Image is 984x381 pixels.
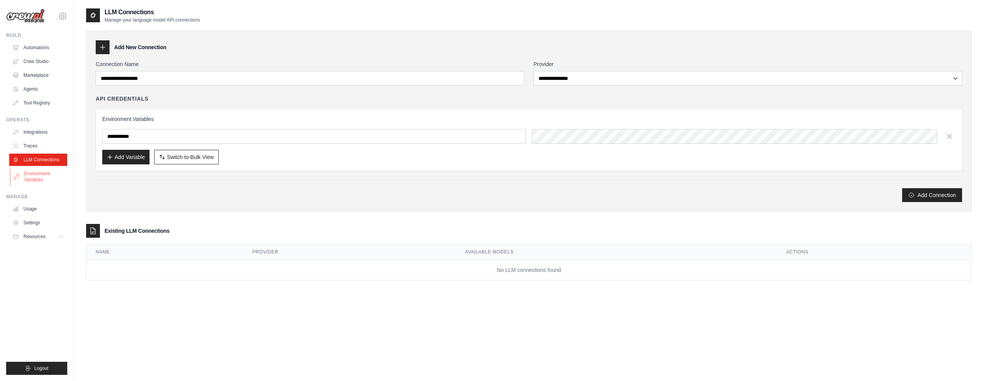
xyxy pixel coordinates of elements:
[9,140,67,152] a: Traces
[9,41,67,54] a: Automations
[6,117,67,123] div: Operate
[96,60,524,68] label: Connection Name
[9,203,67,215] a: Usage
[105,227,170,235] h3: Existing LLM Connections
[96,95,148,103] h4: API Credentials
[9,230,67,243] button: Resources
[6,362,67,375] button: Logout
[6,194,67,200] div: Manage
[6,32,67,38] div: Build
[102,115,956,123] h3: Environment Variables
[10,167,68,186] a: Environment Variables
[456,244,777,260] th: Available Models
[167,153,214,161] span: Switch to Bulk View
[23,234,45,240] span: Resources
[9,55,67,68] a: Crew Studio
[9,69,67,81] a: Marketplace
[34,365,48,371] span: Logout
[9,154,67,166] a: LLM Connections
[105,17,200,23] p: Manage your language model API connections
[9,97,67,109] a: Tool Registry
[86,244,243,260] th: Name
[105,8,200,17] h2: LLM Connections
[9,217,67,229] a: Settings
[777,244,971,260] th: Actions
[243,244,455,260] th: Provider
[534,60,962,68] label: Provider
[114,43,166,51] h3: Add New Connection
[102,150,150,164] button: Add Variable
[9,83,67,95] a: Agents
[6,9,45,23] img: Logo
[9,126,67,138] a: Integrations
[902,188,962,202] button: Add Connection
[86,260,971,280] td: No LLM connections found
[154,150,219,164] button: Switch to Bulk View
